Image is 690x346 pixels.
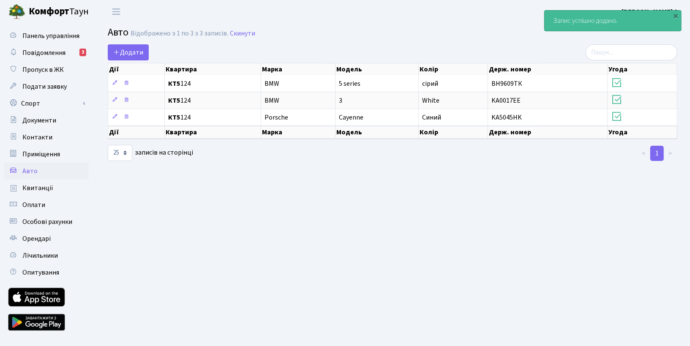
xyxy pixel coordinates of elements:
[622,7,680,16] b: [PERSON_NAME] А.
[339,96,342,105] span: 3
[422,79,438,88] span: сірий
[8,3,25,20] img: logo.png
[419,63,488,75] th: Колір
[422,96,439,105] span: White
[265,113,288,122] span: Porsche
[22,268,59,277] span: Опитування
[4,112,89,129] a: Документи
[22,217,72,226] span: Особові рахунки
[4,247,89,264] a: Лічильники
[22,183,53,193] span: Квитанції
[79,49,86,56] div: 3
[165,63,261,75] th: Квартира
[29,5,69,18] b: Комфорт
[608,126,678,139] th: Угода
[22,234,51,243] span: Орендарі
[108,145,132,161] select: записів на сторінці
[491,113,522,122] span: KA5045HK
[4,264,89,281] a: Опитування
[22,48,65,57] span: Повідомлення
[230,30,255,38] a: Скинути
[108,126,165,139] th: Дії
[22,251,58,260] span: Лічильники
[4,196,89,213] a: Оплати
[165,126,261,139] th: Квартира
[4,27,89,44] a: Панель управління
[4,213,89,230] a: Особові рахунки
[22,133,52,142] span: Контакти
[108,44,149,60] a: Додати
[108,63,165,75] th: Дії
[168,79,180,88] b: КТ5
[29,5,89,19] span: Таун
[608,63,678,75] th: Угода
[261,126,335,139] th: Марка
[265,79,279,88] span: BMW
[488,63,608,75] th: Держ. номер
[491,79,522,88] span: ВН9609ТК
[4,129,89,146] a: Контакти
[265,96,279,105] span: BMW
[22,116,56,125] span: Документи
[261,63,335,75] th: Марка
[4,95,89,112] a: Спорт
[22,166,38,176] span: Авто
[168,80,257,87] span: 124
[4,146,89,163] a: Приміщення
[4,44,89,61] a: Повідомлення3
[4,180,89,196] a: Квитанції
[419,126,488,139] th: Колір
[4,61,89,78] a: Пропуск в ЖК
[168,96,180,105] b: КТ5
[545,11,681,31] div: Запис успішно додано.
[22,31,79,41] span: Панель управління
[168,97,257,104] span: 124
[22,65,64,74] span: Пропуск в ЖК
[4,230,89,247] a: Орендарі
[650,146,664,161] a: 1
[22,200,45,210] span: Оплати
[339,79,360,88] span: 5 series
[335,63,419,75] th: Модель
[168,113,180,122] b: КТ5
[22,82,67,91] span: Подати заявку
[586,44,677,60] input: Пошук...
[622,7,680,17] a: [PERSON_NAME] А.
[4,163,89,180] a: Авто
[672,11,680,20] div: ×
[113,48,143,57] span: Додати
[131,30,228,38] div: Відображено з 1 по 3 з 3 записів.
[108,25,128,40] span: Авто
[491,96,521,105] span: KA0017EE
[106,5,127,19] button: Переключити навігацію
[22,150,60,159] span: Приміщення
[422,113,441,122] span: Синий
[4,78,89,95] a: Подати заявку
[488,126,608,139] th: Держ. номер
[339,113,363,122] span: Cayenne
[335,126,419,139] th: Модель
[168,114,257,121] span: 124
[108,145,193,161] label: записів на сторінці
